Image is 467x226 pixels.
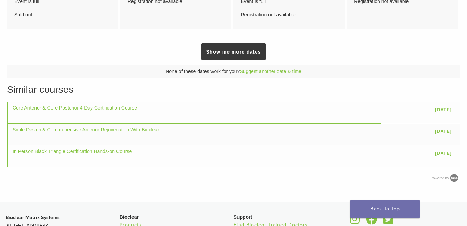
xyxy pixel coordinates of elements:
a: Powered by [430,176,460,180]
span: Bioclear [120,214,139,220]
a: Back To Top [350,200,420,218]
a: In Person Black Triangle Certification Hands-on Course [13,148,132,154]
a: Smile Design & Comprehensive Anterior Rejuvenation With Bioclear [13,127,159,132]
a: Show me more dates [201,43,266,60]
div: None of these dates work for you? [7,65,460,78]
h3: Similar courses [7,82,460,97]
a: Suggest another date & time [240,68,301,74]
a: Bioclear [363,218,379,225]
a: Core Anterior & Core Posterior 4-Day Certification Course [13,105,137,111]
a: [DATE] [432,148,455,159]
a: Bioclear [347,218,362,225]
a: [DATE] [432,104,455,115]
img: Arlo training & Event Software [449,173,459,183]
a: Bioclear [381,218,396,225]
strong: Bioclear Matrix Systems [6,215,60,220]
a: [DATE] [432,126,455,137]
span: Support [234,214,252,220]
